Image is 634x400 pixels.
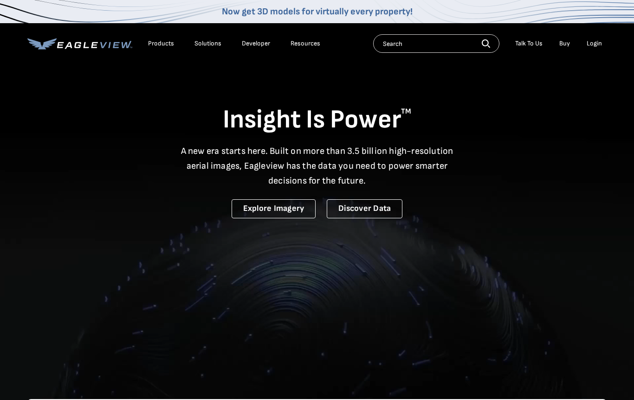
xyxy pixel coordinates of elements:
h1: Insight Is Power [27,104,607,136]
a: Discover Data [327,199,402,218]
p: A new era starts here. Built on more than 3.5 billion high-resolution aerial images, Eagleview ha... [175,144,459,188]
div: Talk To Us [515,39,543,48]
a: Now get 3D models for virtually every property! [222,6,413,17]
a: Explore Imagery [232,199,316,218]
div: Solutions [194,39,221,48]
div: Products [148,39,174,48]
sup: TM [401,107,411,116]
div: Resources [291,39,320,48]
a: Developer [242,39,270,48]
div: Login [587,39,602,48]
input: Search [373,34,499,53]
a: Buy [559,39,570,48]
